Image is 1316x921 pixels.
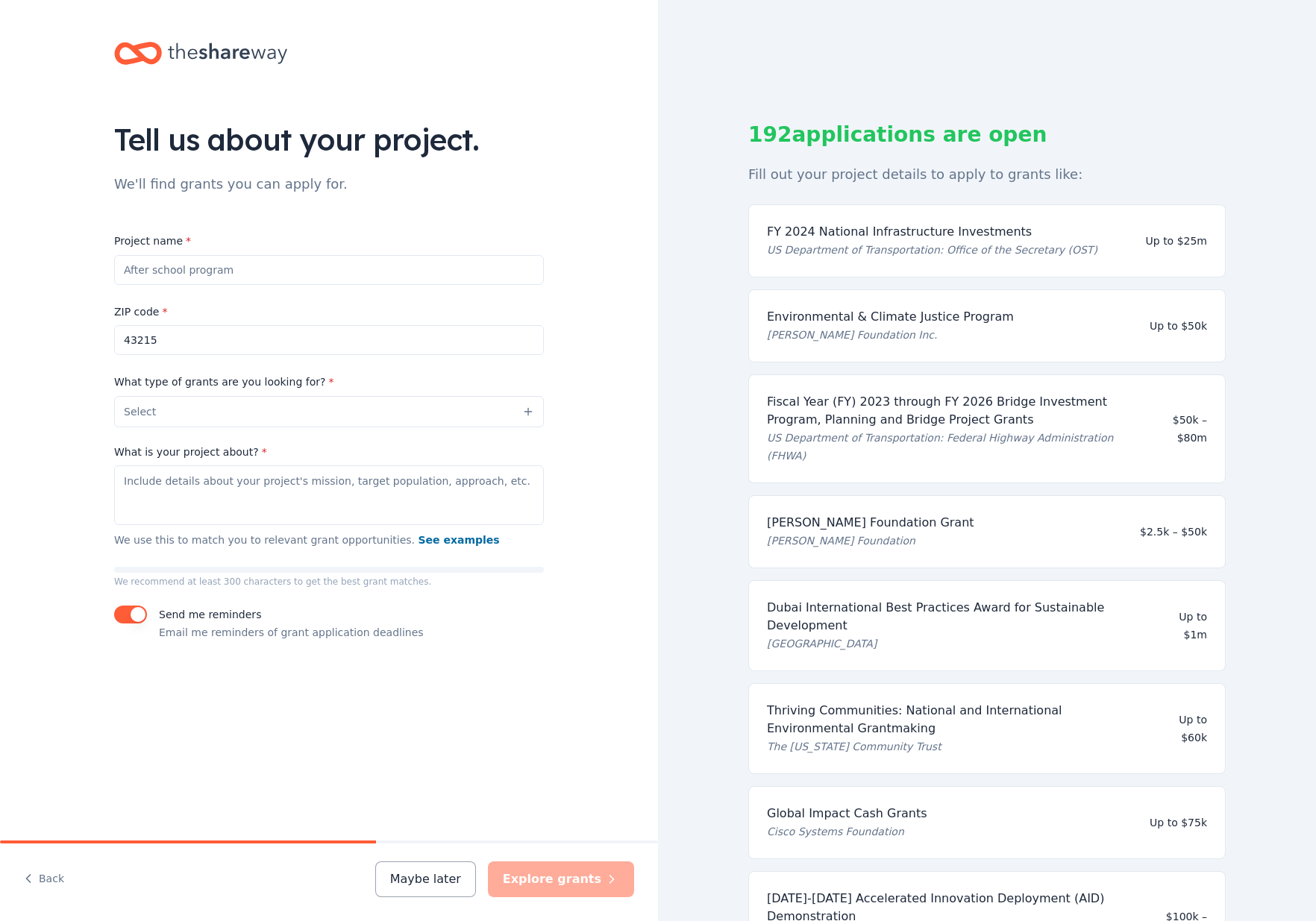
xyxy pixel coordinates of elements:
div: Cisco Systems Foundation [767,823,927,840]
div: 192 applications are open [748,119,1226,151]
div: Up to $60k [1160,711,1207,746]
label: Project name [114,234,191,249]
div: Tell us about your project. [114,119,544,160]
div: Dubai International Best Practices Award for Sustainable Development [767,599,1146,635]
span: We use this to match you to relevant grant opportunities. [114,534,500,546]
label: Send me reminders [159,609,261,620]
div: Up to $50k [1150,317,1207,335]
div: Environmental & Climate Justice Program [767,308,1014,326]
div: $50k – $80m [1165,411,1207,447]
div: [PERSON_NAME] Foundation Inc. [767,326,1014,344]
span: Select [124,403,156,421]
div: US Department of Transportation: Federal Highway Administration (FHWA) [767,429,1153,465]
div: [PERSON_NAME] Foundation [767,532,974,550]
p: We recommend at least 300 characters to get the best grant matches. [114,576,544,588]
div: [PERSON_NAME] Foundation Grant [767,514,974,532]
label: What type of grants are you looking for? [114,375,333,390]
div: $2.5k – $50k [1140,523,1207,541]
input: 12345 (U.S. only) [114,325,544,355]
input: After school program [114,255,544,285]
div: We'll find grants you can apply for. [114,172,544,196]
div: FY 2024 National Infrastructure Investments [767,223,1097,241]
label: ZIP code [114,305,167,320]
label: What is your project about? [114,445,267,460]
div: Up to $1m [1158,608,1207,644]
div: Global Impact Cash Grants [767,805,927,823]
div: US Department of Transportation: Office of the Secretary (OST) [767,241,1097,259]
div: Up to $25m [1146,232,1207,250]
div: The [US_STATE] Community Trust [767,738,1148,755]
div: Fill out your project details to apply to grants like: [748,163,1226,186]
button: Select [114,396,544,427]
div: Up to $75k [1150,814,1207,832]
div: Thriving Communities: National and International Environmental Grantmaking [767,702,1148,738]
button: Back [24,864,64,895]
button: Maybe later [375,861,476,897]
div: [GEOGRAPHIC_DATA] [767,635,1146,653]
p: Email me reminders of grant application deadlines [159,623,424,641]
button: See examples [418,531,499,549]
div: Fiscal Year (FY) 2023 through FY 2026 Bridge Investment Program, Planning and Bridge Project Grants [767,393,1153,429]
